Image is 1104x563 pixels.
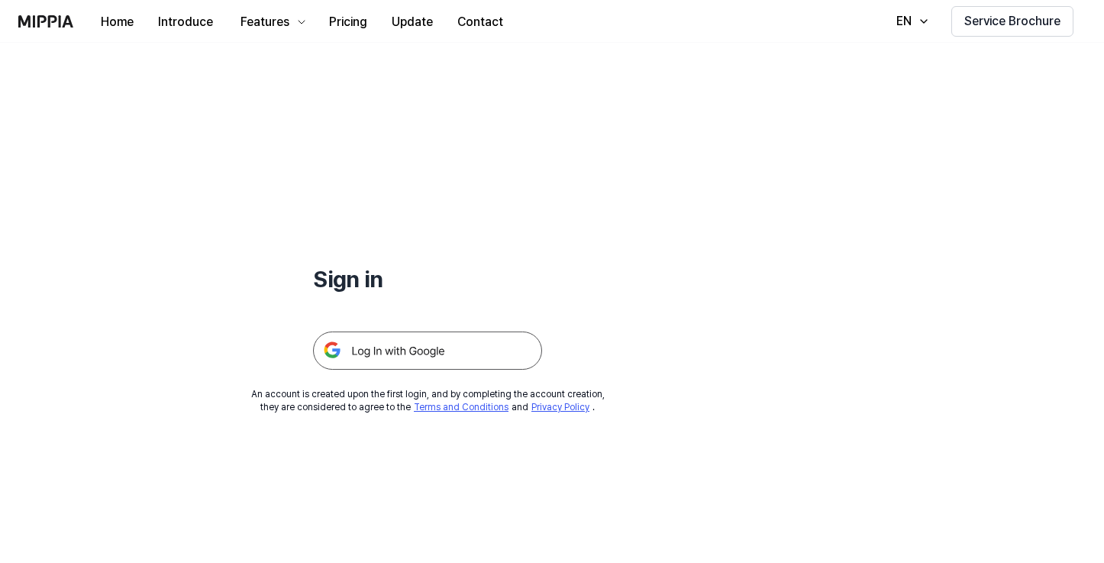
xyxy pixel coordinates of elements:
div: EN [893,12,915,31]
div: An account is created upon the first login, and by completing the account creation, they are cons... [251,388,605,414]
button: Features [225,7,317,37]
a: Privacy Policy [531,402,589,413]
a: Terms and Conditions [414,402,508,413]
button: Contact [445,7,515,37]
img: 구글 로그인 버튼 [313,332,542,370]
button: Service Brochure [951,6,1073,37]
button: Introduce [146,7,225,37]
button: EN [881,6,939,37]
h1: Sign in [313,263,542,295]
a: Update [379,1,445,43]
div: Features [237,13,292,31]
img: logo [18,15,73,28]
button: Pricing [317,7,379,37]
button: Update [379,7,445,37]
button: Home [89,7,146,37]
